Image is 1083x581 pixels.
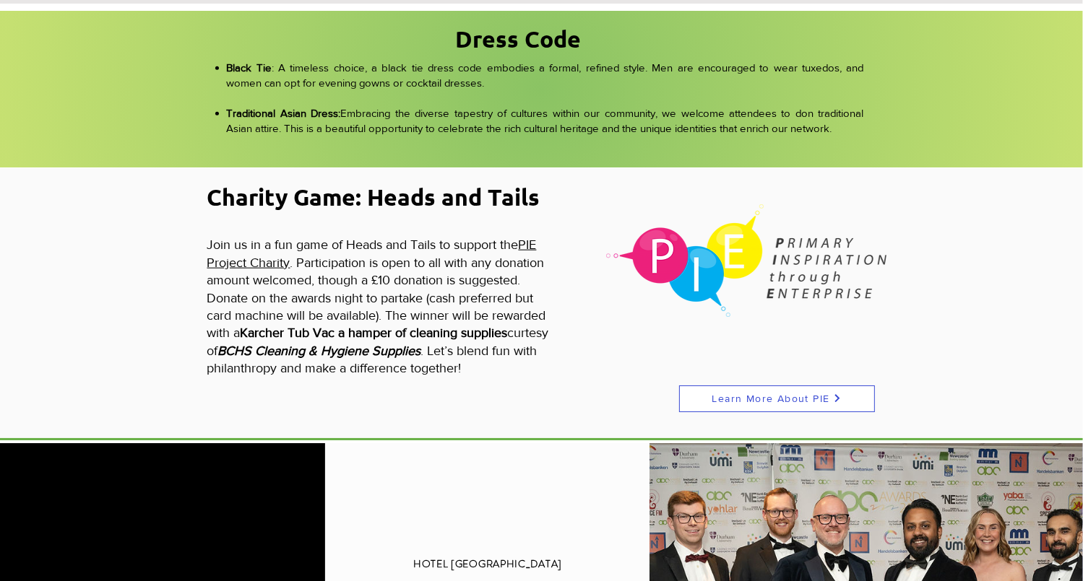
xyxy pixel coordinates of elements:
[207,237,537,269] a: PIE Project Charity
[542,455,657,520] iframe: FAQ by Smartarget
[712,393,830,404] span: Learn More About PIE
[679,385,875,412] a: Learn More About PIE
[606,204,886,317] img: cropped-pie-logo-1.png
[227,105,864,136] p: Embracing the diverse tapestry of cultures within our community, we welcome attendees to don trad...
[227,107,341,119] span: Traditional Asian Dress:
[207,237,549,357] span: Join us in a fun game of Heads and Tails to support the . Participation is open to all with any d...
[227,60,864,105] p: : A timeless choice, a black tie dress code embodies a formal, refined style. Men are encouraged ...
[218,344,421,358] span: BCHS Cleaning & Hygiene Supplies
[241,326,508,340] span: Karcher Tub Vac a hamper of cleaning supplies
[227,61,272,74] span: Black Tie
[207,183,540,211] span: Charity Game: Heads and Tails
[413,556,562,571] span: HOTEL [GEOGRAPHIC_DATA]
[456,23,590,56] h2: Dress Code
